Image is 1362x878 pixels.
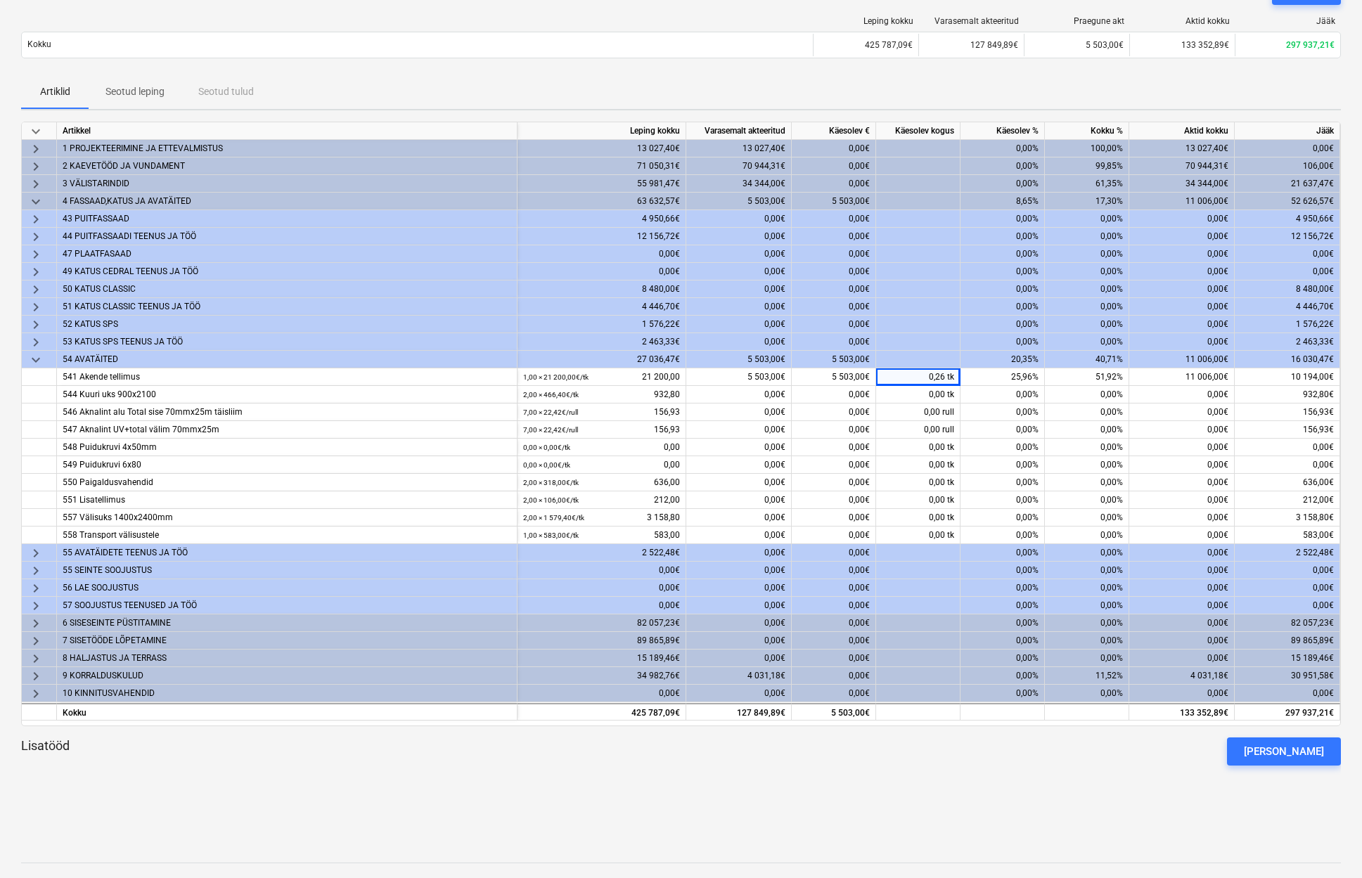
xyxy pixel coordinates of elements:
div: 0,00€ [1235,562,1340,579]
div: 34 982,76€ [518,667,686,685]
div: 133 352,89€ [1129,34,1235,56]
div: 8,65% [961,193,1045,210]
div: 544 Kuuri uks 900x2100 [63,386,511,403]
div: 0,00€ [792,439,876,456]
div: 297 937,21€ [1235,703,1340,721]
div: 11 006,00€ [1129,193,1235,210]
p: Kokku [27,39,51,51]
div: 11,52% [1045,667,1129,685]
div: Leping kokku [819,16,913,26]
span: keyboard_arrow_right [27,281,44,298]
div: 106,00€ [1235,157,1340,175]
div: 0,00€ [1129,386,1235,404]
div: 0,00€ [792,421,876,439]
small: 7,00 × 22,42€ / rull [523,408,578,416]
div: 425 787,09€ [518,703,686,721]
span: keyboard_arrow_right [27,615,44,632]
div: 0,00€ [792,614,876,632]
div: 0,00€ [686,632,792,650]
div: 0,00€ [792,316,876,333]
div: 0,00€ [792,456,876,474]
div: 0,00€ [686,280,792,298]
div: 0,00% [961,386,1045,404]
div: 0,00€ [792,667,876,685]
div: 0,00€ [792,632,876,650]
div: 0,00% [961,175,1045,193]
div: 0,00 tk [876,439,961,456]
div: 156,93€ [1235,421,1340,439]
div: 0,00% [1045,228,1129,245]
div: 0,00€ [686,491,792,509]
div: 0,00% [961,527,1045,544]
div: Artikkel [57,122,518,140]
small: 2,00 × 466,40€ / tk [523,391,579,399]
div: 5 503,00€ [1024,34,1129,56]
div: 0,00€ [792,228,876,245]
div: 0,00€ [1129,474,1235,491]
div: 0,00€ [792,579,876,597]
div: 0,00% [961,157,1045,175]
div: 0,00% [1045,650,1129,667]
span: keyboard_arrow_down [27,123,44,140]
div: 0,26 tk [876,368,961,386]
div: 71 050,31€ [518,157,686,175]
div: 0,00% [961,280,1045,298]
div: 52 KATUS SPS [63,316,511,333]
div: Jääk [1235,122,1340,140]
div: 0,00€ [792,685,876,702]
span: keyboard_arrow_right [27,264,44,280]
span: keyboard_arrow_right [27,545,44,562]
span: keyboard_arrow_right [27,228,44,245]
div: 0,00€ [686,263,792,280]
div: 0,00€ [792,298,876,316]
div: 4 FASSAAD,KATUS JA AVATÄITED [63,193,511,209]
div: 0,00% [961,404,1045,421]
div: 0,00€ [792,404,876,421]
div: 0,00€ [686,316,792,333]
div: Käesolev € [792,122,876,140]
div: 0,00€ [686,579,792,597]
div: 0,00€ [686,685,792,702]
div: 17,30% [1045,193,1129,210]
div: 0,00 rull [876,421,961,439]
span: keyboard_arrow_right [27,316,44,333]
div: 0,00% [961,421,1045,439]
div: 4 950,66€ [518,210,686,228]
span: keyboard_arrow_right [27,211,44,228]
div: 425 787,09€ [813,34,918,56]
span: keyboard_arrow_right [27,299,44,316]
div: 0,00€ [1129,298,1235,316]
div: 0,00% [961,544,1045,562]
div: 5 503,00€ [792,368,876,386]
div: 0,00€ [1235,456,1340,474]
div: 0,00€ [686,456,792,474]
div: 0,00€ [792,245,876,263]
div: 0,00€ [686,333,792,351]
div: 15 189,46€ [1235,650,1340,667]
div: 0,00% [961,474,1045,491]
div: 13 027,40€ [1129,140,1235,157]
div: 127 849,89€ [918,34,1024,56]
div: 0,00% [961,685,1045,702]
div: 40,71% [1045,351,1129,368]
div: 0,00€ [792,333,876,351]
div: Käesolev kogus [876,122,961,140]
div: 0,00 tk [876,386,961,404]
div: 100,00% [1045,140,1129,157]
div: 8 480,00€ [1235,280,1340,298]
div: 0,00€ [686,597,792,614]
div: 21 200,00 [523,368,680,386]
span: keyboard_arrow_down [27,193,44,210]
div: 15 189,46€ [518,650,686,667]
div: 0,00€ [686,474,792,491]
div: 0,00€ [686,245,792,263]
div: 5 503,00€ [792,351,876,368]
div: 0,00€ [686,650,792,667]
div: 1 576,22€ [1235,316,1340,333]
div: 0,00% [961,491,1045,509]
div: 0,00€ [686,509,792,527]
div: 0,00€ [792,509,876,527]
div: 0,00€ [1235,263,1340,280]
span: keyboard_arrow_right [27,580,44,597]
div: 0,00% [1045,527,1129,544]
